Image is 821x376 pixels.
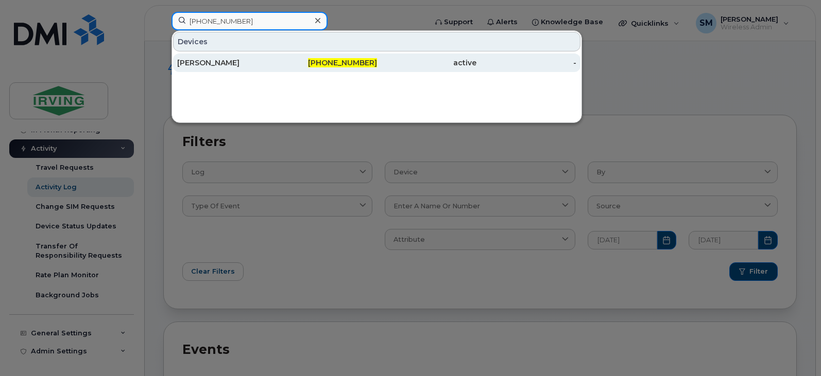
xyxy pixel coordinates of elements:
[173,53,580,72] a: [PERSON_NAME][PHONE_NUMBER]active-
[476,58,576,68] div: -
[177,58,277,68] div: [PERSON_NAME]
[173,32,580,51] div: Devices
[308,58,377,67] span: [PHONE_NUMBER]
[377,58,477,68] div: active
